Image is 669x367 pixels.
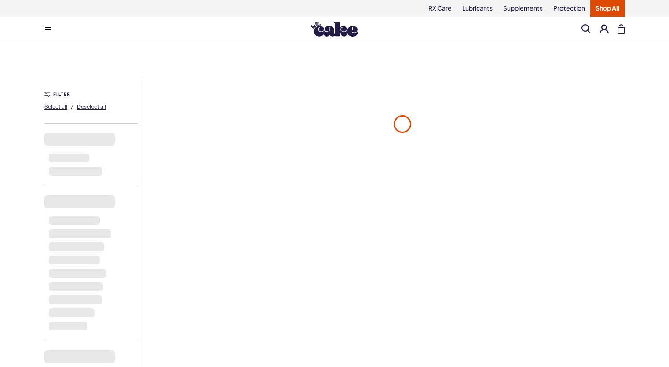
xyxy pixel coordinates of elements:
[77,99,106,114] button: Deselect all
[44,103,67,110] span: Select all
[44,99,67,114] button: Select all
[77,103,106,110] span: Deselect all
[311,22,358,37] img: Hello Cake
[71,103,73,110] span: /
